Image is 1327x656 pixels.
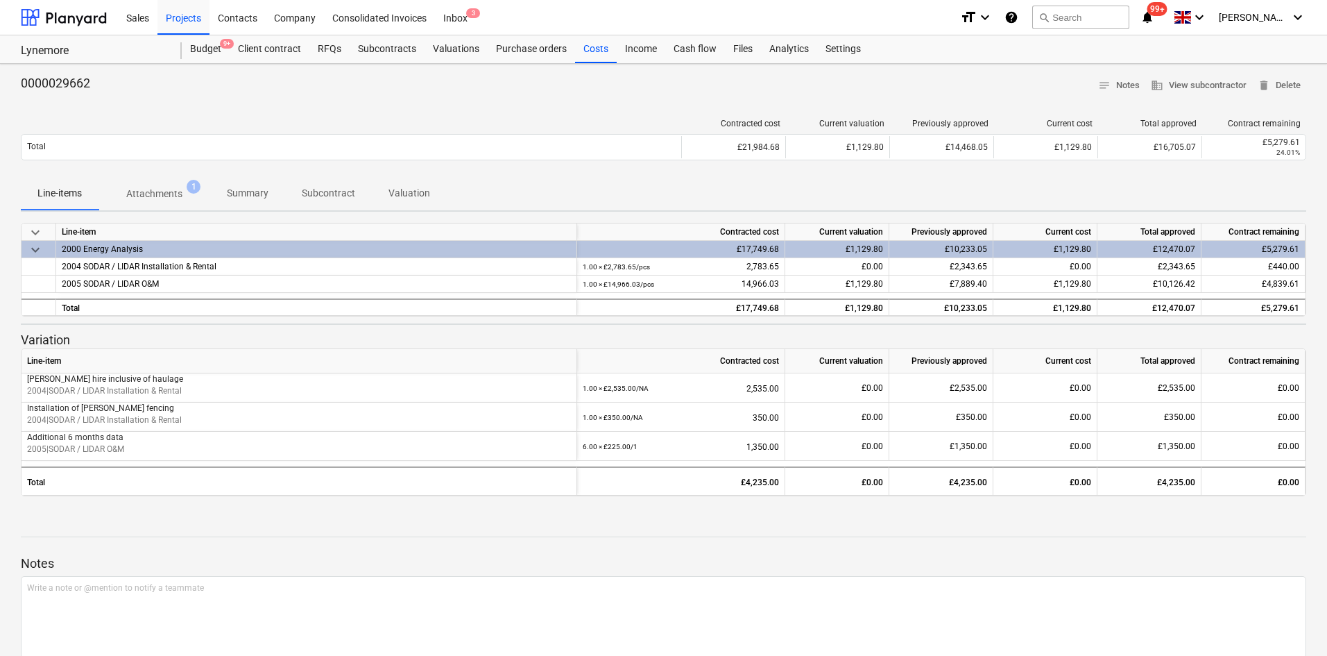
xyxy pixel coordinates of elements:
div: £10,233.05 [889,241,993,258]
div: £1,129.80 [785,298,889,316]
a: Budget9+ [182,35,230,63]
div: £4,235.00 [577,466,785,496]
i: keyboard_arrow_down [1290,9,1306,26]
p: Additional 6 months data [27,432,571,444]
div: Current cost [993,224,1097,241]
span: [PERSON_NAME] [1219,12,1288,23]
a: Settings [817,35,869,63]
div: 350.00 [583,403,779,432]
div: Current valuation [791,119,884,128]
span: business [1151,79,1163,92]
div: Lynemore [21,44,165,58]
div: £1,129.80 [993,241,1097,258]
a: RFQs [309,35,350,63]
span: £10,126.42 [1153,279,1195,289]
div: £21,984.68 [681,136,785,158]
small: 24.01% [1276,149,1300,156]
i: notifications [1140,9,1154,26]
p: Summary [227,186,268,201]
div: Current valuation [785,349,889,373]
div: £350.00 [1097,403,1201,432]
div: Contracted cost [687,119,780,128]
i: keyboard_arrow_down [1191,9,1208,26]
a: Client contract [230,35,309,63]
div: £10,233.05 [889,298,993,316]
a: Analytics [761,35,817,63]
div: £0.00 [785,373,889,403]
span: delete [1258,79,1270,92]
span: Delete [1258,78,1301,94]
div: £16,705.07 [1097,136,1201,158]
div: Total approved [1104,119,1197,128]
div: Contract remaining [1201,224,1305,241]
p: Installation of [PERSON_NAME] fencing [27,403,571,414]
div: £17,749.68 [577,241,785,258]
small: 1.00 × £350.00 / NA [583,414,643,421]
div: £2,535.00 [889,373,993,403]
p: [PERSON_NAME] hire inclusive of haulage [27,373,571,385]
p: Line-items [37,186,82,201]
div: Purchase orders [488,35,575,63]
div: Total [22,466,577,496]
a: Cash flow [665,35,725,63]
button: View subcontractor [1145,75,1252,96]
div: £1,129.80 [785,136,889,158]
div: Current valuation [785,224,889,241]
div: £1,129.80 [785,241,889,258]
p: Attachments [126,187,182,201]
div: Previously approved [889,349,993,373]
a: Income [617,35,665,63]
p: Valuation [388,186,430,201]
div: £440.00 [1207,258,1299,276]
div: £12,470.07 [1097,241,1201,258]
div: £5,279.61 [1207,300,1299,317]
div: £1,129.80 [993,298,1097,316]
p: 2004 | SODAR / LIDAR Installation & Rental [27,414,571,426]
span: 99+ [1147,2,1167,16]
span: notes [1098,79,1111,92]
p: 0000029662 [21,75,90,92]
p: Notes [21,555,1306,572]
span: View subcontractor [1151,78,1247,94]
div: Total approved [1097,349,1201,373]
small: 1.00 × £2,783.65 / pcs [583,263,650,271]
iframe: Chat Widget [1258,589,1327,656]
div: £12,470.07 [1097,298,1201,316]
div: Contract remaining [1201,349,1305,373]
div: £0.00 [1207,403,1299,432]
a: Files [725,35,761,63]
div: 2,535.00 [583,373,779,403]
div: Line-item [22,349,577,373]
span: £2,343.65 [1158,262,1195,271]
a: Valuations [425,35,488,63]
div: £1,350.00 [889,432,993,461]
p: Subcontract [302,186,355,201]
i: keyboard_arrow_down [977,9,993,26]
small: 1.00 × £14,966.03 / pcs [583,280,654,288]
div: Total [56,298,577,316]
button: Search [1032,6,1129,29]
div: £0.00 [993,466,1097,496]
div: £1,129.80 [785,276,889,293]
span: 2005 SODAR / LIDAR O&M [62,279,159,289]
div: Contracted cost [577,349,785,373]
div: £0.00 [785,432,889,461]
span: 2004 SODAR / LIDAR Installation & Rental [62,262,216,271]
div: Current cost [993,349,1097,373]
div: £2,343.65 [889,258,993,276]
span: 9+ [220,39,234,49]
div: £0.00 [993,258,1097,276]
span: search [1038,12,1050,23]
div: Current cost [1000,119,1093,128]
span: 1 [187,180,200,194]
div: £7,889.40 [889,276,993,293]
p: Variation [21,332,1306,348]
div: 1,350.00 [583,432,779,462]
small: 6.00 × £225.00 / 1 [583,443,637,451]
p: 2005 | SODAR / LIDAR O&M [27,444,571,455]
div: £0.00 [1207,468,1299,497]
